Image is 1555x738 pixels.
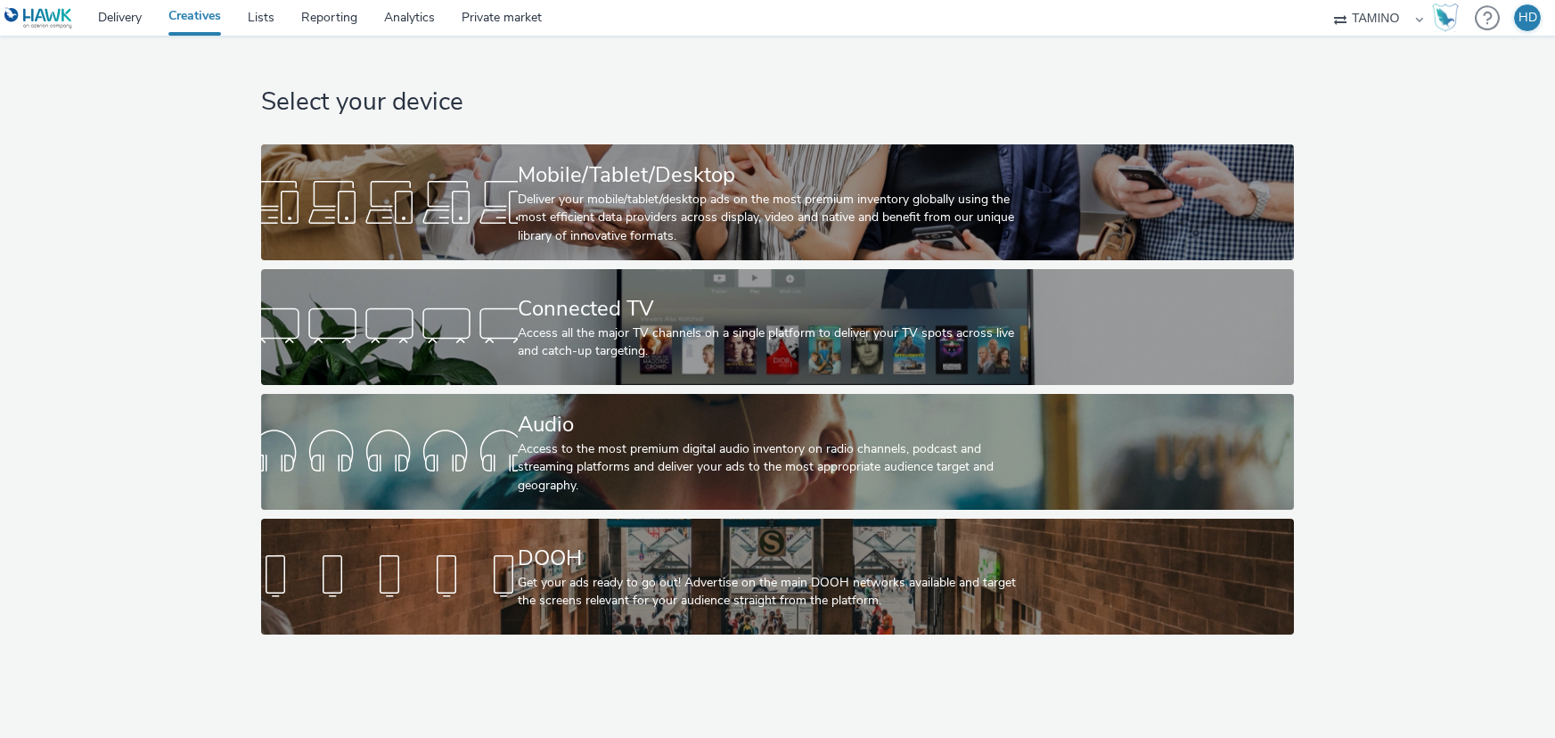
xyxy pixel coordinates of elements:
a: DOOHGet your ads ready to go out! Advertise on the main DOOH networks available and target the sc... [261,519,1294,635]
img: undefined Logo [4,7,73,29]
a: AudioAccess to the most premium digital audio inventory on radio channels, podcast and streaming ... [261,394,1294,510]
div: Deliver your mobile/tablet/desktop ads on the most premium inventory globally using the most effi... [518,191,1030,245]
a: Hawk Academy [1432,4,1466,32]
h1: Select your device [261,86,1294,119]
div: Get your ads ready to go out! Advertise on the main DOOH networks available and target the screen... [518,574,1030,611]
div: Access to the most premium digital audio inventory on radio channels, podcast and streaming platf... [518,440,1030,495]
div: Mobile/Tablet/Desktop [518,160,1030,191]
div: HD [1518,4,1537,31]
img: Hawk Academy [1432,4,1459,32]
div: DOOH [518,543,1030,574]
div: Access all the major TV channels on a single platform to deliver your TV spots across live and ca... [518,324,1030,361]
a: Connected TVAccess all the major TV channels on a single platform to deliver your TV spots across... [261,269,1294,385]
a: Mobile/Tablet/DesktopDeliver your mobile/tablet/desktop ads on the most premium inventory globall... [261,144,1294,260]
div: Connected TV [518,293,1030,324]
div: Audio [518,409,1030,440]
